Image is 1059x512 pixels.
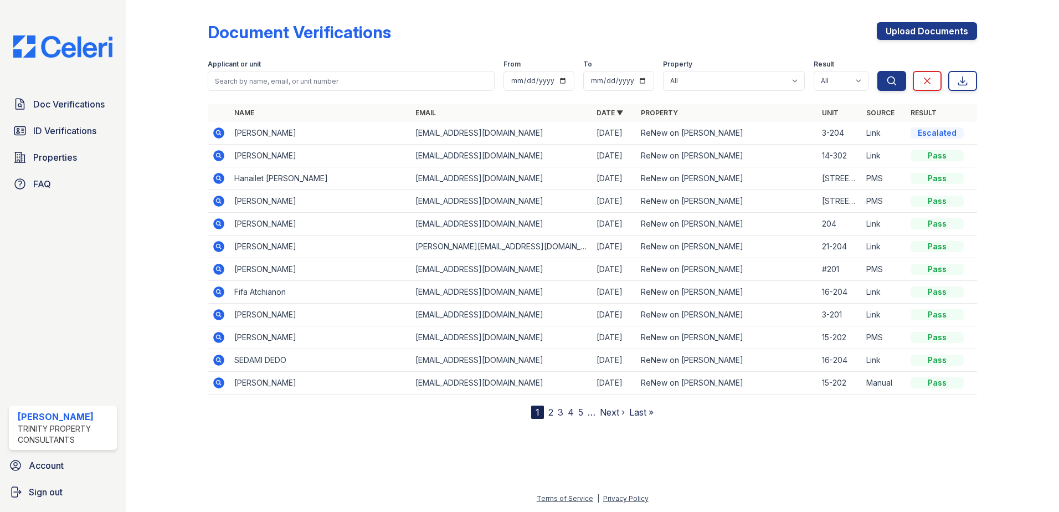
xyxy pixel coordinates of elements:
td: [DATE] [592,213,636,235]
td: 3-201 [818,304,862,326]
td: 15-202 [818,372,862,395]
span: Account [29,459,64,472]
td: Link [862,349,906,372]
div: Pass [911,355,964,366]
div: | [597,494,599,503]
td: [EMAIL_ADDRESS][DOMAIN_NAME] [411,122,592,145]
a: Next › [600,407,625,418]
span: Sign out [29,485,63,499]
td: 21-204 [818,235,862,258]
td: ReNew on [PERSON_NAME] [636,213,818,235]
td: [EMAIL_ADDRESS][DOMAIN_NAME] [411,281,592,304]
a: 3 [558,407,563,418]
td: 16-204 [818,281,862,304]
a: Property [641,109,678,117]
a: Account [4,454,121,477]
td: ReNew on [PERSON_NAME] [636,281,818,304]
span: Properties [33,151,77,164]
div: Pass [911,196,964,207]
td: [EMAIL_ADDRESS][DOMAIN_NAME] [411,145,592,167]
span: FAQ [33,177,51,191]
td: [PERSON_NAME] [230,213,411,235]
td: [STREET_ADDRESS] [818,167,862,190]
td: Link [862,235,906,258]
td: [EMAIL_ADDRESS][DOMAIN_NAME] [411,167,592,190]
td: Link [862,304,906,326]
a: Terms of Service [537,494,593,503]
td: [EMAIL_ADDRESS][DOMAIN_NAME] [411,349,592,372]
a: ID Verifications [9,120,117,142]
td: Link [862,213,906,235]
div: Trinity Property Consultants [18,423,112,446]
div: [PERSON_NAME] [18,410,112,423]
div: Escalated [911,127,964,139]
span: ID Verifications [33,124,96,137]
td: [DATE] [592,167,636,190]
td: [EMAIL_ADDRESS][DOMAIN_NAME] [411,372,592,395]
td: 15-202 [818,326,862,349]
a: 2 [548,407,553,418]
td: Hanailet [PERSON_NAME] [230,167,411,190]
div: Pass [911,332,964,343]
td: [PERSON_NAME] [230,372,411,395]
span: … [588,406,595,419]
td: PMS [862,167,906,190]
td: [STREET_ADDRESS] [818,190,862,213]
div: Pass [911,377,964,388]
td: ReNew on [PERSON_NAME] [636,122,818,145]
td: [PERSON_NAME] [230,235,411,258]
td: 16-204 [818,349,862,372]
label: Applicant or unit [208,60,261,69]
td: [DATE] [592,235,636,258]
td: [EMAIL_ADDRESS][DOMAIN_NAME] [411,304,592,326]
a: Sign out [4,481,121,503]
img: CE_Logo_Blue-a8612792a0a2168367f1c8372b55b34899dd931a85d93a1a3d3e32e68fde9ad4.png [4,35,121,58]
td: [DATE] [592,190,636,213]
a: Email [415,109,436,117]
td: ReNew on [PERSON_NAME] [636,349,818,372]
a: Date ▼ [597,109,623,117]
input: Search by name, email, or unit number [208,71,495,91]
td: Manual [862,372,906,395]
td: PMS [862,326,906,349]
td: 204 [818,213,862,235]
td: [PERSON_NAME] [230,190,411,213]
td: [EMAIL_ADDRESS][DOMAIN_NAME] [411,258,592,281]
td: Link [862,122,906,145]
a: Result [911,109,937,117]
td: Link [862,145,906,167]
td: [DATE] [592,372,636,395]
td: 14-302 [818,145,862,167]
td: Fifa Atchianon [230,281,411,304]
div: Pass [911,150,964,161]
a: 5 [578,407,583,418]
a: Properties [9,146,117,168]
td: #201 [818,258,862,281]
a: Name [234,109,254,117]
td: [DATE] [592,304,636,326]
td: [PERSON_NAME] [230,258,411,281]
td: [DATE] [592,349,636,372]
td: [DATE] [592,326,636,349]
td: Link [862,281,906,304]
a: Unit [822,109,839,117]
td: [DATE] [592,145,636,167]
div: Pass [911,241,964,252]
a: 4 [568,407,574,418]
td: [PERSON_NAME] [230,326,411,349]
div: 1 [531,406,544,419]
td: ReNew on [PERSON_NAME] [636,145,818,167]
div: Pass [911,309,964,320]
a: Source [866,109,895,117]
label: From [503,60,521,69]
td: [PERSON_NAME] [230,304,411,326]
td: [EMAIL_ADDRESS][DOMAIN_NAME] [411,190,592,213]
td: [EMAIL_ADDRESS][DOMAIN_NAME] [411,326,592,349]
td: ReNew on [PERSON_NAME] [636,258,818,281]
div: Pass [911,286,964,298]
td: ReNew on [PERSON_NAME] [636,167,818,190]
td: PMS [862,190,906,213]
td: [EMAIL_ADDRESS][DOMAIN_NAME] [411,213,592,235]
a: FAQ [9,173,117,195]
td: [DATE] [592,122,636,145]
